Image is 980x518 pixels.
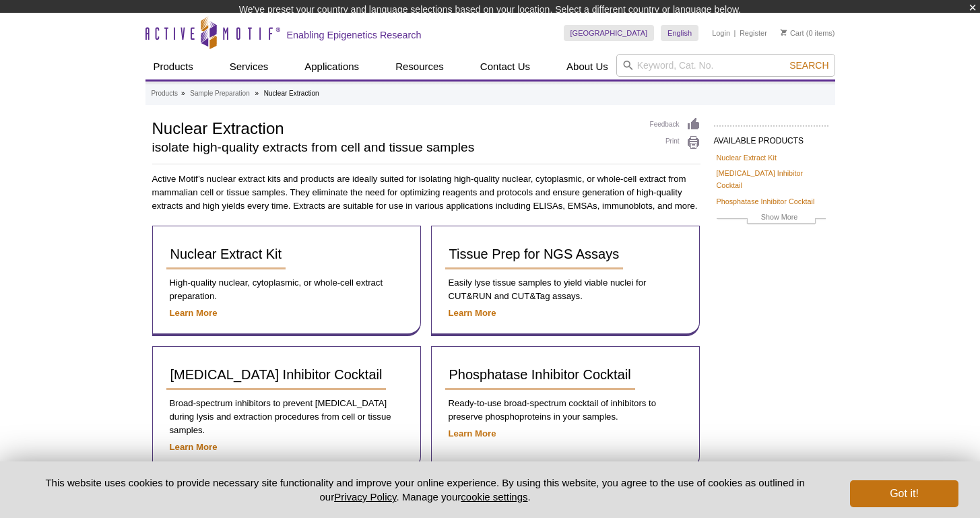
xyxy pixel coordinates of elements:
[785,59,832,71] button: Search
[170,367,383,382] span: [MEDICAL_DATA] Inhibitor Cocktail
[717,211,826,226] a: Show More
[190,88,249,100] a: Sample Preparation
[296,54,367,79] a: Applications
[166,240,286,269] a: Nuclear Extract Kit
[616,54,835,77] input: Keyword, Cat. No.
[472,54,538,79] a: Contact Us
[781,29,787,36] img: Your Cart
[740,28,767,38] a: Register
[170,247,282,261] span: Nuclear Extract Kit
[152,117,636,137] h1: Nuclear Extraction
[387,54,452,79] a: Resources
[152,141,636,154] h2: isolate high-quality extracts from cell and tissue samples
[564,25,655,41] a: [GEOGRAPHIC_DATA]
[145,54,201,79] a: Products
[445,240,624,269] a: Tissue Prep for NGS Assays
[449,308,496,318] a: Learn More
[445,397,686,424] p: Ready-to-use broad-spectrum cocktail of inhibitors to preserve phosphoproteins in your samples.
[850,480,958,507] button: Got it!
[166,397,407,437] p: Broad-spectrum inhibitors to prevent [MEDICAL_DATA] during lysis and extraction procedures from c...
[650,135,700,150] a: Print
[445,276,686,303] p: Easily lyse tissue samples to yield viable nuclei for CUT&RUN and CUT&Tag assays.
[22,476,828,504] p: This website uses cookies to provide necessary site functionality and improve your online experie...
[264,90,319,97] li: Nuclear Extraction
[334,491,396,503] a: Privacy Policy
[781,28,804,38] a: Cart
[717,195,815,207] a: Phosphatase Inhibitor Cocktail
[734,25,736,41] li: |
[449,367,631,382] span: Phosphatase Inhibitor Cocktail
[181,90,185,97] li: »
[170,308,218,318] a: Learn More
[152,88,178,100] a: Products
[717,152,777,164] a: Nuclear Extract Kit
[152,172,700,213] p: Active Motif’s nuclear extract kits and products are ideally suited for isolating high-quality nu...
[166,360,387,390] a: [MEDICAL_DATA] Inhibitor Cocktail
[287,29,422,41] h2: Enabling Epigenetics Research
[650,117,700,132] a: Feedback
[222,54,277,79] a: Services
[781,25,835,41] li: (0 items)
[166,276,407,303] p: High-quality nuclear, cytoplasmic, or whole-cell extract preparation.
[558,54,616,79] a: About Us
[661,25,698,41] a: English
[255,90,259,97] li: »
[461,491,527,503] button: cookie settings
[789,60,828,71] span: Search
[717,167,826,191] a: [MEDICAL_DATA] Inhibitor Cocktail
[449,247,620,261] span: Tissue Prep for NGS Assays
[170,442,218,452] a: Learn More
[449,428,496,439] a: Learn More
[712,28,730,38] a: Login
[445,360,635,390] a: Phosphatase Inhibitor Cocktail
[714,125,828,150] h2: AVAILABLE PRODUCTS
